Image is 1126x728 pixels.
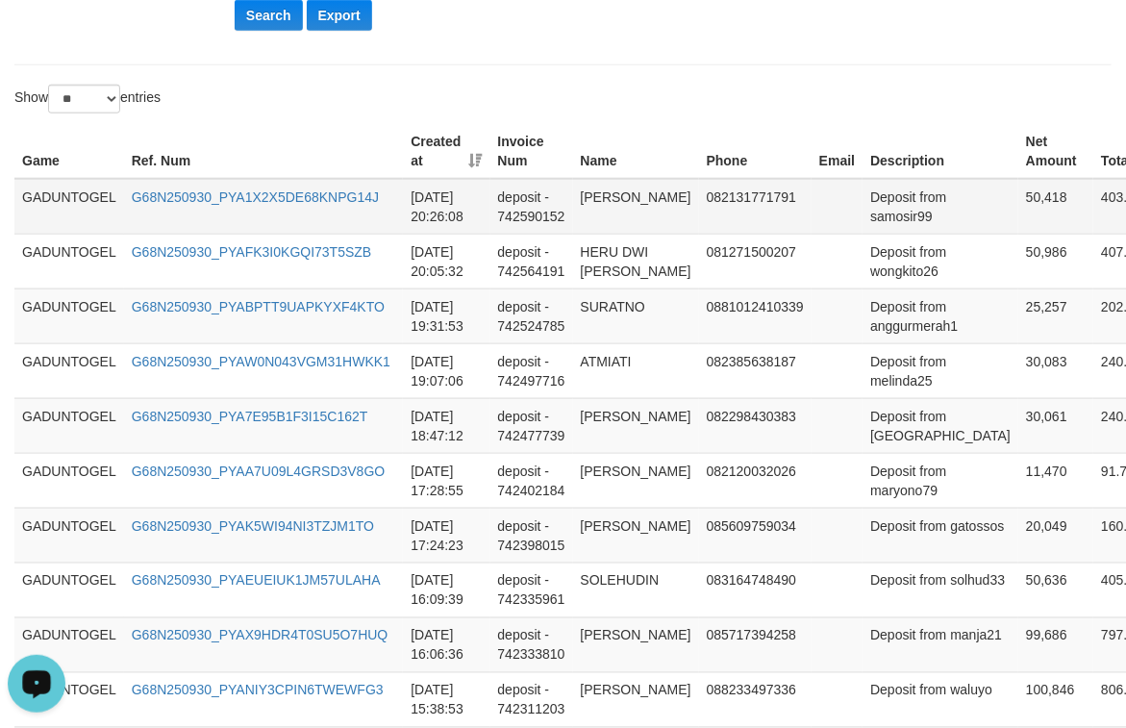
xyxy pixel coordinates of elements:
td: GADUNTOGEL [14,453,124,508]
th: Phone [699,124,812,179]
td: [DATE] 17:28:55 [403,453,489,508]
td: [DATE] 20:05:32 [403,234,489,289]
td: deposit - 742402184 [490,453,573,508]
select: Showentries [48,85,120,113]
td: deposit - 742524785 [490,289,573,343]
td: deposit - 742477739 [490,398,573,453]
a: G68N250930_PYAK5WI94NI3TZJM1TO [132,518,374,534]
td: 082298430383 [699,398,812,453]
td: GADUNTOGEL [14,234,124,289]
a: G68N250930_PYAX9HDR4T0SU5O7HUQ [132,628,388,643]
td: [DATE] 18:47:12 [403,398,489,453]
td: Deposit from manja21 [863,617,1018,672]
th: Net Amount [1018,124,1093,179]
td: Deposit from melinda25 [863,343,1018,398]
td: deposit - 742311203 [490,672,573,727]
td: 082120032026 [699,453,812,508]
a: G68N250930_PYAA7U09L4GRSD3V8GO [132,464,386,479]
td: 25,257 [1018,289,1093,343]
td: 50,986 [1018,234,1093,289]
td: Deposit from maryono79 [863,453,1018,508]
td: 085609759034 [699,508,812,563]
th: Description [863,124,1018,179]
td: 083164748490 [699,563,812,617]
td: Deposit from waluyo [863,672,1018,727]
td: 088233497336 [699,672,812,727]
td: deposit - 742333810 [490,617,573,672]
td: 085717394258 [699,617,812,672]
td: GADUNTOGEL [14,563,124,617]
td: [PERSON_NAME] [573,672,699,727]
td: Deposit from solhud33 [863,563,1018,617]
td: Deposit from gatossos [863,508,1018,563]
td: Deposit from wongkito26 [863,234,1018,289]
td: 0881012410339 [699,289,812,343]
td: GADUNTOGEL [14,289,124,343]
button: Open LiveChat chat widget [8,8,65,65]
a: G68N250930_PYA7E95B1F3I15C162T [132,409,368,424]
a: G68N250930_PYAFK3I0KGQI73T5SZB [132,244,372,260]
td: deposit - 742590152 [490,179,573,235]
td: SOLEHUDIN [573,563,699,617]
td: Deposit from anggurmerah1 [863,289,1018,343]
a: G68N250930_PYA1X2X5DE68KNPG14J [132,189,379,205]
td: [PERSON_NAME] [573,398,699,453]
th: Invoice Num [490,124,573,179]
td: 20,049 [1018,508,1093,563]
a: G68N250930_PYAEUEIUK1JM57ULAHA [132,573,381,589]
td: GADUNTOGEL [14,398,124,453]
label: Show entries [14,85,161,113]
td: Deposit from samosir99 [863,179,1018,235]
td: [DATE] 20:26:08 [403,179,489,235]
td: [PERSON_NAME] [573,179,699,235]
td: deposit - 742335961 [490,563,573,617]
td: [PERSON_NAME] [573,508,699,563]
th: Name [573,124,699,179]
td: [DATE] 16:09:39 [403,563,489,617]
td: [DATE] 19:07:06 [403,343,489,398]
td: deposit - 742398015 [490,508,573,563]
th: Created at: activate to sort column ascending [403,124,489,179]
th: Game [14,124,124,179]
td: 50,418 [1018,179,1093,235]
td: 99,686 [1018,617,1093,672]
th: Email [812,124,863,179]
td: Deposit from [GEOGRAPHIC_DATA] [863,398,1018,453]
td: deposit - 742564191 [490,234,573,289]
td: HERU DWI [PERSON_NAME] [573,234,699,289]
td: ATMIATI [573,343,699,398]
td: [DATE] 17:24:23 [403,508,489,563]
td: 082385638187 [699,343,812,398]
td: 11,470 [1018,453,1093,508]
td: 30,061 [1018,398,1093,453]
a: G68N250930_PYANIY3CPIN6TWEWFG3 [132,683,384,698]
td: 082131771791 [699,179,812,235]
td: GADUNTOGEL [14,508,124,563]
td: 50,636 [1018,563,1093,617]
td: [DATE] 19:31:53 [403,289,489,343]
td: deposit - 742497716 [490,343,573,398]
td: GADUNTOGEL [14,343,124,398]
td: [DATE] 16:06:36 [403,617,489,672]
td: GADUNTOGEL [14,617,124,672]
td: GADUNTOGEL [14,179,124,235]
td: [PERSON_NAME] [573,453,699,508]
td: [DATE] 15:38:53 [403,672,489,727]
td: 100,846 [1018,672,1093,727]
td: 081271500207 [699,234,812,289]
td: [PERSON_NAME] [573,617,699,672]
th: Ref. Num [124,124,404,179]
a: G68N250930_PYABPTT9UAPKYXF4KTO [132,299,385,314]
a: G68N250930_PYAW0N043VGM31HWKK1 [132,354,390,369]
td: 30,083 [1018,343,1093,398]
td: SURATNO [573,289,699,343]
